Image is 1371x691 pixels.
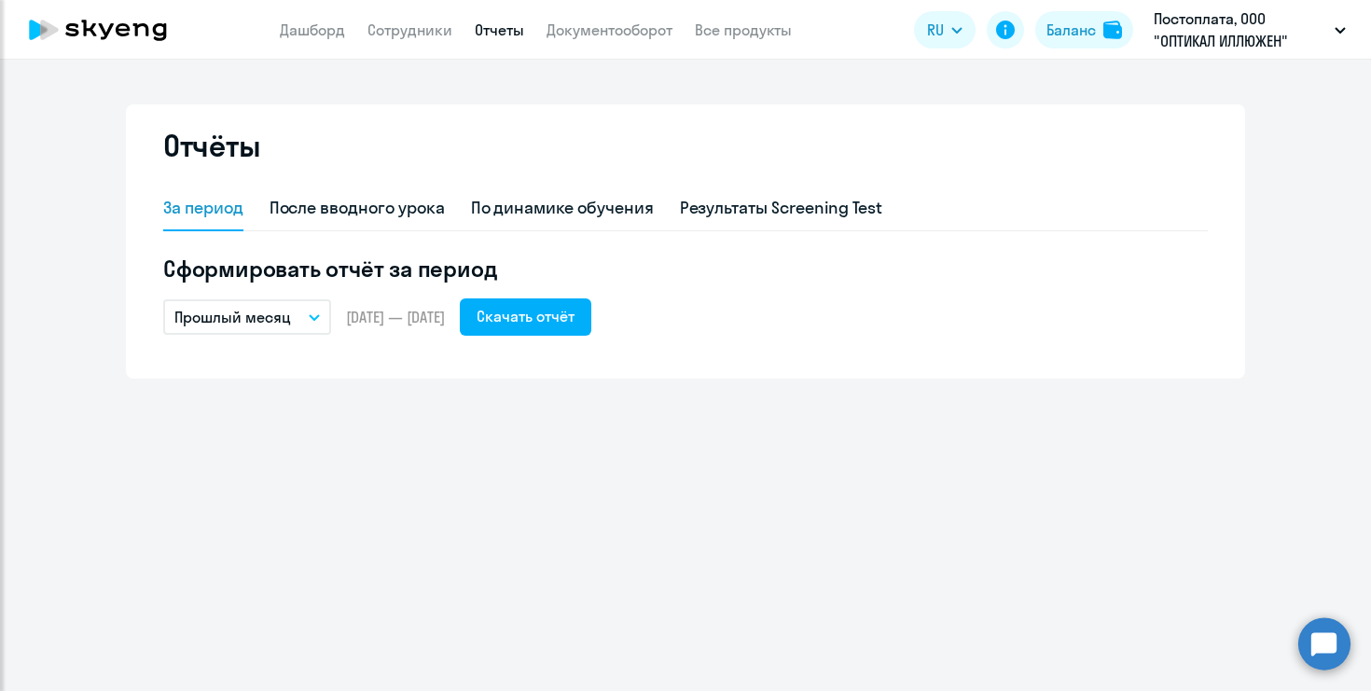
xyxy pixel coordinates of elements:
img: balance [1103,21,1122,39]
h5: Сформировать отчёт за период [163,254,1208,283]
button: Скачать отчёт [460,298,591,336]
a: Все продукты [695,21,792,39]
span: [DATE] — [DATE] [346,307,445,327]
button: Постоплата, ООО "ОПТИКАЛ ИЛЛЮЖЕН" [1144,7,1355,52]
a: Отчеты [475,21,524,39]
h2: Отчёты [163,127,260,164]
a: Документооборот [547,21,672,39]
button: RU [914,11,976,48]
button: Балансbalance [1035,11,1133,48]
div: За период [163,196,243,220]
a: Сотрудники [367,21,452,39]
span: RU [927,19,944,41]
div: После вводного урока [270,196,445,220]
div: Баланс [1046,19,1096,41]
div: По динамике обучения [471,196,654,220]
p: Постоплата, ООО "ОПТИКАЛ ИЛЛЮЖЕН" [1154,7,1327,52]
div: Результаты Screening Test [680,196,883,220]
div: Скачать отчёт [477,305,575,327]
a: Дашборд [280,21,345,39]
button: Прошлый месяц [163,299,331,335]
p: Прошлый месяц [174,306,291,328]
